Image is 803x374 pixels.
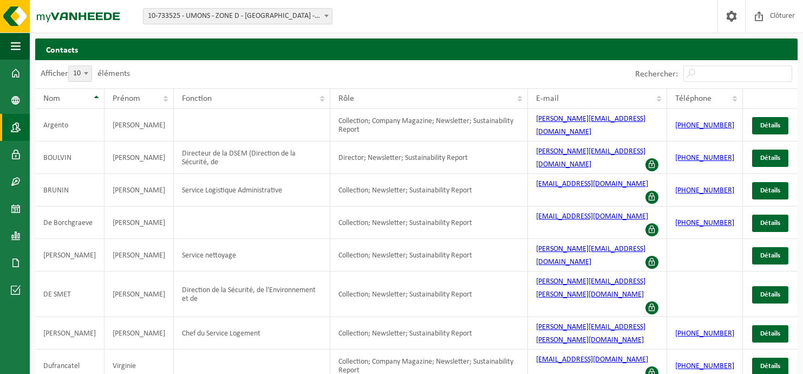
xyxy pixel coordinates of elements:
[338,94,354,103] span: Rôle
[143,8,332,24] span: 10-733525 - UMONS - ZONE D - HOUZEAU - CITÉ - MONS
[174,317,330,350] td: Chef du Service Logement
[536,115,645,136] a: [PERSON_NAME][EMAIL_ADDRESS][DOMAIN_NAME]
[35,239,105,272] td: [PERSON_NAME]
[760,252,780,259] span: Détails
[675,121,734,130] a: [PHONE_NUMBER]
[174,141,330,174] td: Directeur de la DSEM (Direction de la Sécurité, de
[35,207,105,239] td: De Borchgraeve
[105,239,174,272] td: [PERSON_NAME]
[105,174,174,207] td: [PERSON_NAME]
[43,94,60,103] span: Nom
[330,174,527,207] td: Collection; Newsletter; Sustainability Report
[143,9,332,24] span: 10-733525 - UMONS - ZONE D - HOUZEAU - CITÉ - MONS
[105,207,174,239] td: [PERSON_NAME]
[752,215,788,232] a: Détails
[675,154,734,162] a: [PHONE_NUMBER]
[536,180,648,188] a: [EMAIL_ADDRESS][DOMAIN_NAME]
[330,109,527,141] td: Collection; Company Magazine; Newsletter; Sustainability Report
[35,141,105,174] td: BOULVIN
[174,239,330,272] td: Service nettoyage
[35,38,798,60] h2: Contacts
[536,147,645,169] a: [PERSON_NAME][EMAIL_ADDRESS][DOMAIN_NAME]
[760,122,780,129] span: Détails
[760,154,780,162] span: Détails
[675,330,734,338] a: [PHONE_NUMBER]
[105,109,174,141] td: [PERSON_NAME]
[752,117,788,134] a: Détails
[760,291,780,298] span: Détails
[536,212,648,221] a: [EMAIL_ADDRESS][DOMAIN_NAME]
[675,94,711,103] span: Téléphone
[675,186,734,195] a: [PHONE_NUMBER]
[5,350,181,374] iframe: chat widget
[105,317,174,350] td: [PERSON_NAME]
[635,70,678,79] label: Rechercher:
[760,363,780,370] span: Détails
[760,220,780,227] span: Détails
[35,174,105,207] td: BRUNIN
[174,174,330,207] td: Service Logistique Administrative
[105,141,174,174] td: [PERSON_NAME]
[675,219,734,227] a: [PHONE_NUMBER]
[675,362,734,370] a: [PHONE_NUMBER]
[752,286,788,304] a: Détails
[760,330,780,337] span: Détails
[182,94,212,103] span: Fonction
[68,66,92,82] span: 10
[752,182,788,199] a: Détails
[760,187,780,194] span: Détails
[330,272,527,317] td: Collection; Newsletter; Sustainability Report
[174,272,330,317] td: Direction de la Sécurité, de l'Environnement et de
[752,247,788,265] a: Détails
[35,109,105,141] td: Argento
[105,272,174,317] td: [PERSON_NAME]
[752,150,788,167] a: Détails
[536,323,645,344] a: [PERSON_NAME][EMAIL_ADDRESS][PERSON_NAME][DOMAIN_NAME]
[752,325,788,343] a: Détails
[69,66,92,81] span: 10
[35,272,105,317] td: DE SMET
[536,245,645,266] a: [PERSON_NAME][EMAIL_ADDRESS][DOMAIN_NAME]
[536,278,645,299] a: [PERSON_NAME][EMAIL_ADDRESS][PERSON_NAME][DOMAIN_NAME]
[330,317,527,350] td: Collection; Newsletter; Sustainability Report
[41,69,130,78] label: Afficher éléments
[330,207,527,239] td: Collection; Newsletter; Sustainability Report
[536,356,648,364] a: [EMAIL_ADDRESS][DOMAIN_NAME]
[330,141,527,174] td: Director; Newsletter; Sustainability Report
[35,317,105,350] td: [PERSON_NAME]
[330,239,527,272] td: Collection; Newsletter; Sustainability Report
[536,94,559,103] span: E-mail
[113,94,140,103] span: Prénom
